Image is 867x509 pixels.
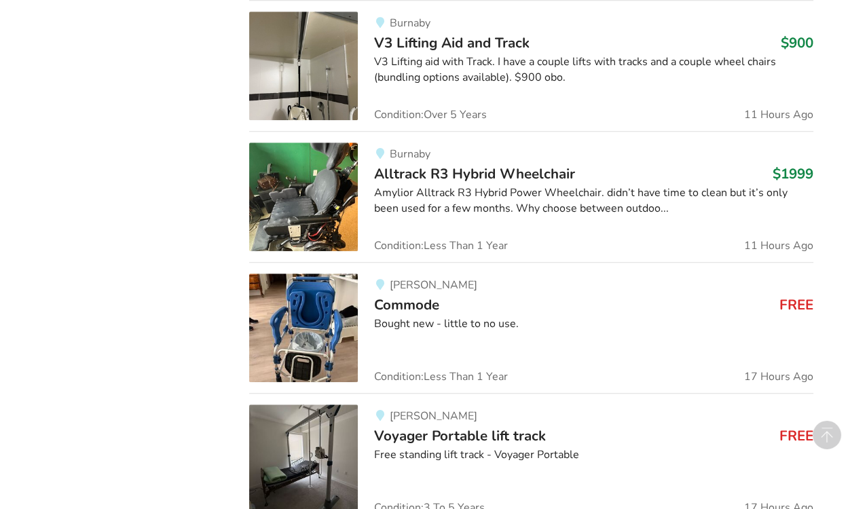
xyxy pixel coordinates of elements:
[744,109,813,120] span: 11 Hours Ago
[374,185,813,216] div: Amylior Alltrack R3 Hybrid Power Wheelchair. didn’t have time to clean but it’s only been used fo...
[779,427,813,445] h3: FREE
[390,16,430,31] span: Burnaby
[744,240,813,251] span: 11 Hours Ago
[781,34,813,52] h3: $900
[374,109,487,120] span: Condition: Over 5 Years
[390,147,430,162] span: Burnaby
[374,164,575,183] span: Alltrack R3 Hybrid Wheelchair
[374,426,546,445] span: Voyager Portable lift track
[390,278,477,293] span: [PERSON_NAME]
[374,240,508,251] span: Condition: Less Than 1 Year
[374,447,813,463] div: Free standing lift track - Voyager Portable
[779,296,813,314] h3: FREE
[249,143,358,251] img: mobility-alltrack r3 hybrid wheelchair
[374,54,813,86] div: V3 Lifting aid with Track. I have a couple lifts with tracks and a couple wheel chairs (bundling ...
[744,371,813,382] span: 17 Hours Ago
[374,295,439,314] span: Commode
[249,274,358,382] img: bathroom safety-commode
[374,316,813,332] div: Bought new - little to no use.
[773,165,813,183] h3: $1999
[390,409,477,423] span: [PERSON_NAME]
[249,12,358,120] img: transfer aids-v3 lifting aid and track
[249,262,813,393] a: bathroom safety-commode[PERSON_NAME]CommodeFREEBought new - little to no use.Condition:Less Than ...
[374,33,530,52] span: V3 Lifting Aid and Track
[374,371,508,382] span: Condition: Less Than 1 Year
[249,131,813,262] a: mobility-alltrack r3 hybrid wheelchair BurnabyAlltrack R3 Hybrid Wheelchair$1999Amylior Alltrack ...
